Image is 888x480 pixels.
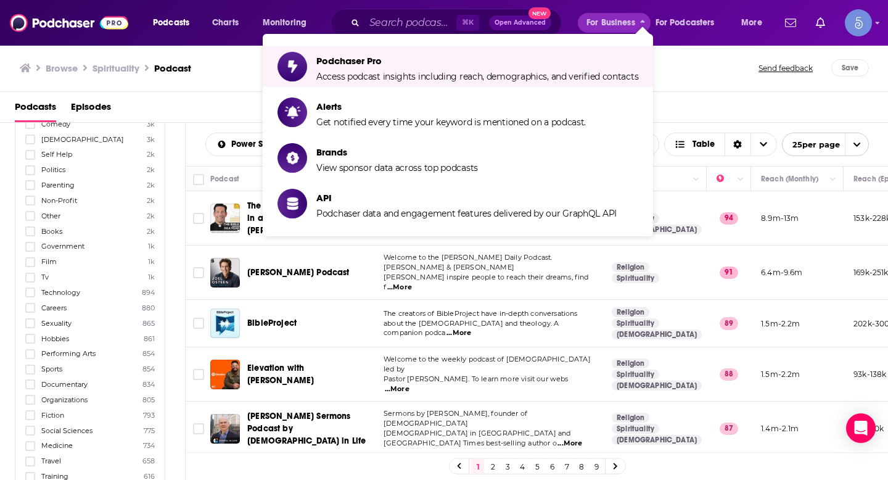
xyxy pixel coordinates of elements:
[528,7,551,19] span: New
[148,242,155,250] span: 1k
[693,140,715,149] span: Table
[247,317,297,329] a: BibleProject
[811,12,830,33] a: Show notifications dropdown
[147,227,155,236] span: 2k
[41,135,124,144] span: [DEMOGRAPHIC_DATA]
[210,308,240,338] a: BibleProject
[41,196,77,205] span: Non-Profit
[193,318,204,329] span: Toggle select row
[780,12,801,33] a: Show notifications dropdown
[845,9,872,36] button: Show profile menu
[247,318,297,328] span: BibleProject
[489,15,551,30] button: Open AdvancedNew
[720,212,738,225] p: 94
[254,13,323,33] button: open menu
[755,59,816,77] button: Send feedback
[154,62,191,74] h3: Podcast
[612,358,649,368] a: Religion
[41,365,62,373] span: Sports
[761,369,800,379] p: 1.5m-2.2m
[15,97,56,122] a: Podcasts
[231,140,285,149] span: Power Score
[143,411,155,420] span: 793
[720,317,738,329] p: 89
[144,13,205,33] button: open menu
[41,319,72,328] span: Sexuality
[612,262,649,272] a: Religion
[612,435,702,445] a: [DEMOGRAPHIC_DATA]
[144,334,155,343] span: 861
[41,426,92,435] span: Social Sciences
[561,459,573,474] a: 7
[741,14,762,31] span: More
[92,62,139,74] h1: Spirituality
[783,135,840,154] span: 25 per page
[148,257,155,266] span: 1k
[364,13,456,33] input: Search podcasts, credits, & more...
[612,329,702,339] a: [DEMOGRAPHIC_DATA]
[263,14,306,31] span: Monitoring
[384,429,570,447] span: [DEMOGRAPHIC_DATA] in [GEOGRAPHIC_DATA] and [GEOGRAPHIC_DATA] Times best-selling author o
[147,120,155,128] span: 3k
[41,181,75,189] span: Parenting
[71,97,111,122] a: Episodes
[316,101,586,112] span: Alerts
[316,146,478,158] span: Brands
[656,14,715,31] span: For Podcasters
[717,172,734,186] div: Power Score
[142,288,155,297] span: 894
[612,413,649,423] a: Religion
[725,133,750,155] div: Sort Direction
[557,439,582,449] span: ...More
[612,424,659,434] a: Spirituality
[586,14,635,31] span: For Business
[210,258,240,288] a: Joel Osteen Podcast
[247,200,369,237] a: The [DEMOGRAPHIC_DATA] in a Year (with Fr. [PERSON_NAME])
[143,441,155,450] span: 734
[446,328,471,338] span: ...More
[247,411,366,446] span: [PERSON_NAME] Sermons Podcast by [DEMOGRAPHIC_DATA] in Life
[720,423,738,435] p: 87
[46,62,78,74] h3: Browse
[142,380,155,389] span: 834
[761,267,803,278] p: 6.4m-9.6m
[612,381,702,391] a: [DEMOGRAPHIC_DATA]
[733,13,778,33] button: open menu
[41,380,88,389] span: Documentary
[148,273,155,281] span: 1k
[845,9,872,36] img: User Profile
[316,192,617,204] span: API
[384,355,591,373] span: Welcome to the weekly podcast of [DEMOGRAPHIC_DATA] led by
[612,225,702,234] a: [DEMOGRAPHIC_DATA]
[247,267,350,279] a: [PERSON_NAME] Podcast
[10,11,128,35] img: Podchaser - Follow, Share and Rate Podcasts
[487,459,499,474] a: 2
[516,459,528,474] a: 4
[761,318,800,329] p: 1.5m-2.2m
[385,384,409,394] span: ...More
[210,414,240,444] img: Timothy Keller Sermons Podcast by Gospel in Life
[41,457,61,465] span: Travel
[41,273,49,281] span: Tv
[247,267,350,278] span: [PERSON_NAME] Podcast
[316,208,617,219] span: Podchaser data and engagement features delivered by our GraphQL API
[142,365,155,373] span: 854
[210,204,240,233] img: The Bible in a Year (with Fr. Mike Schmitz)
[456,15,479,31] span: ⌘ K
[142,319,155,328] span: 865
[384,374,569,383] span: Pastor [PERSON_NAME]. To learn more visit our webs
[612,318,659,328] a: Spirituality
[247,362,369,387] a: Elevation with [PERSON_NAME]
[193,369,204,380] span: Toggle select row
[720,368,738,381] p: 88
[142,395,155,404] span: 805
[831,59,869,77] button: Save
[501,459,514,474] a: 3
[41,165,65,174] span: Politics
[853,369,886,379] p: 93k-138k
[142,349,155,358] span: 854
[210,360,240,389] img: Elevation with Steven Furtick
[147,196,155,205] span: 2k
